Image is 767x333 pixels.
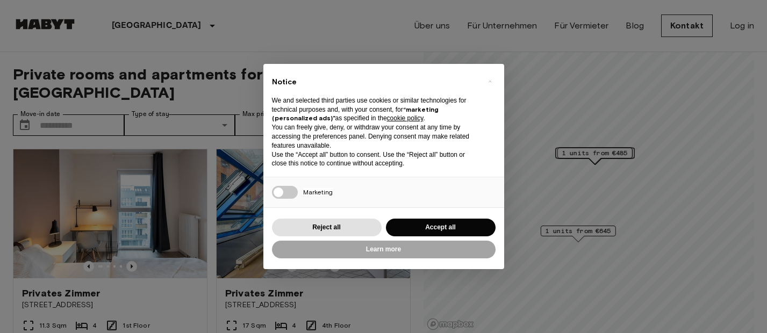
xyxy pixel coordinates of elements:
h2: Notice [272,77,478,88]
button: Close this notice [482,73,499,90]
p: We and selected third parties use cookies or similar technologies for technical purposes and, wit... [272,96,478,123]
p: Use the “Accept all” button to consent. Use the “Reject all” button or close this notice to conti... [272,150,478,169]
span: Marketing [303,188,333,196]
span: × [488,75,492,88]
button: Accept all [386,219,496,236]
a: cookie policy [387,114,424,122]
strong: “marketing (personalized ads)” [272,105,439,122]
button: Reject all [272,219,382,236]
button: Learn more [272,241,496,258]
p: You can freely give, deny, or withdraw your consent at any time by accessing the preferences pane... [272,123,478,150]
